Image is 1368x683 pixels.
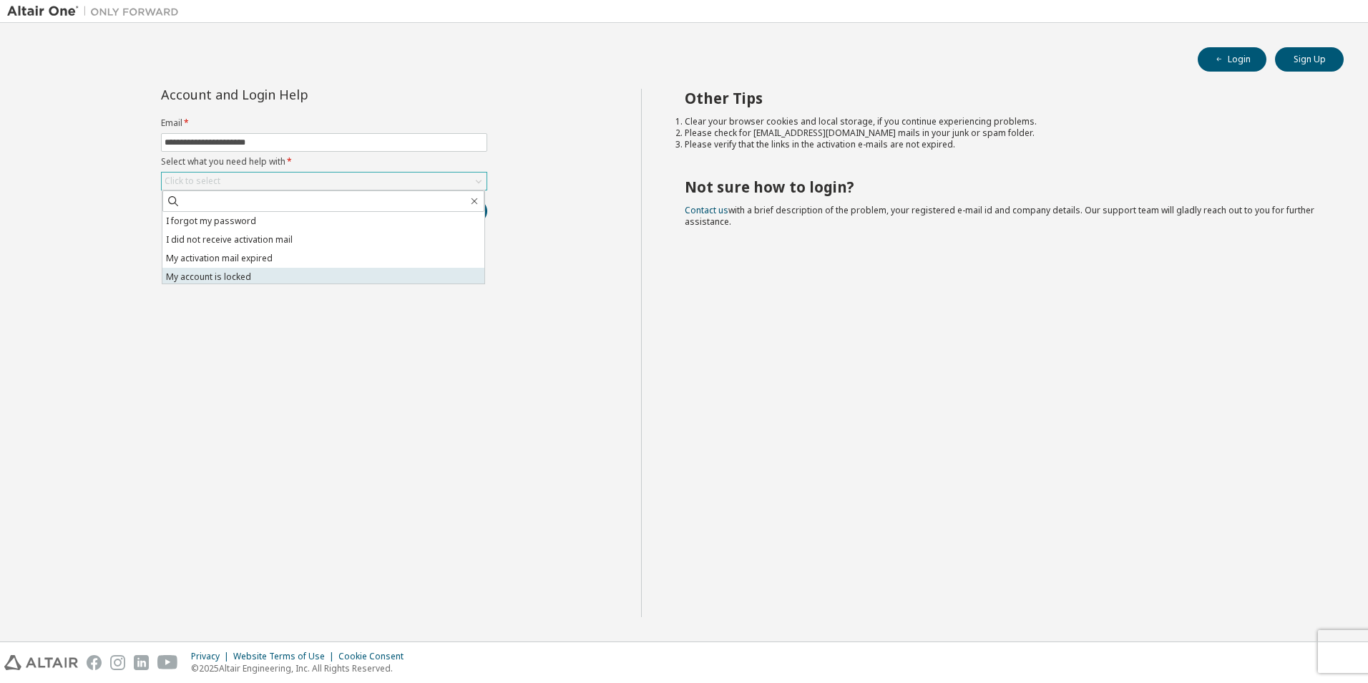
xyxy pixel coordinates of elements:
[1275,47,1344,72] button: Sign Up
[87,655,102,670] img: facebook.svg
[233,651,338,662] div: Website Terms of Use
[165,175,220,187] div: Click to select
[685,116,1319,127] li: Clear your browser cookies and local storage, if you continue experiencing problems.
[191,662,412,674] p: © 2025 Altair Engineering, Inc. All Rights Reserved.
[162,173,487,190] div: Click to select
[4,655,78,670] img: altair_logo.svg
[161,89,422,100] div: Account and Login Help
[685,178,1319,196] h2: Not sure how to login?
[157,655,178,670] img: youtube.svg
[191,651,233,662] div: Privacy
[7,4,186,19] img: Altair One
[1198,47,1266,72] button: Login
[685,139,1319,150] li: Please verify that the links in the activation e-mails are not expired.
[110,655,125,670] img: instagram.svg
[162,212,484,231] li: I forgot my password
[685,204,728,216] a: Contact us
[685,204,1314,228] span: with a brief description of the problem, your registered e-mail id and company details. Our suppo...
[685,89,1319,107] h2: Other Tips
[134,655,149,670] img: linkedin.svg
[338,651,412,662] div: Cookie Consent
[685,127,1319,139] li: Please check for [EMAIL_ADDRESS][DOMAIN_NAME] mails in your junk or spam folder.
[161,156,487,168] label: Select what you need help with
[161,117,487,129] label: Email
